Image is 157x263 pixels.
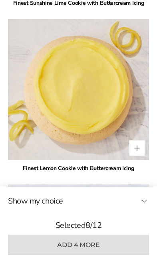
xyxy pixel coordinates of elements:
[8,235,149,255] button: Add 4 more
[85,220,90,231] span: 8
[8,219,149,231] p: Selected /
[8,164,149,172] div: Finest Lemon Cookie with Buttercream Icing
[8,195,149,207] button: Show my choice
[92,220,101,231] span: 12
[129,140,145,156] button: Quantity button plus
[8,19,149,160] img: Finest Lemon Cookie with Buttercream Icing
